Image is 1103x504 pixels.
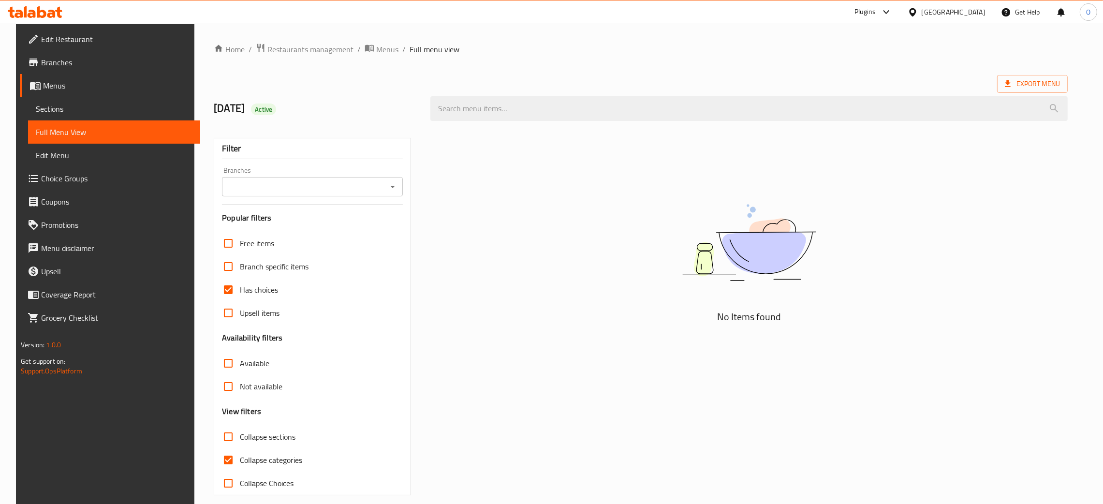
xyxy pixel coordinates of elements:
li: / [249,44,252,55]
h3: Availability filters [222,332,282,343]
span: Edit Menu [36,149,192,161]
span: O [1086,7,1090,17]
span: Has choices [240,284,278,296]
button: Open [386,180,399,193]
span: Export Menu [997,75,1068,93]
span: Available [240,357,269,369]
span: Promotions [41,219,192,231]
a: Grocery Checklist [20,306,200,329]
div: Filter [222,138,402,159]
a: Support.OpsPlatform [21,365,82,377]
span: Not available [240,381,282,392]
a: Coverage Report [20,283,200,306]
li: / [402,44,406,55]
a: Menus [20,74,200,97]
span: Version: [21,339,44,351]
a: Menu disclaimer [20,237,200,260]
a: Sections [28,97,200,120]
span: Restaurants management [267,44,353,55]
a: Full Menu View [28,120,200,144]
span: Collapse Choices [240,477,294,489]
span: Collapse categories [240,454,302,466]
span: Sections [36,103,192,115]
div: [GEOGRAPHIC_DATA] [922,7,985,17]
a: Coupons [20,190,200,213]
a: Upsell [20,260,200,283]
span: Full menu view [410,44,459,55]
span: Menus [376,44,398,55]
span: Menu disclaimer [41,242,192,254]
h5: No Items found [628,309,870,325]
span: Free items [240,237,274,249]
span: Branches [41,57,192,68]
a: Restaurants management [256,43,353,56]
span: Branch specific items [240,261,309,272]
span: Export Menu [1005,78,1060,90]
span: 1.0.0 [46,339,61,351]
span: Collapse sections [240,431,295,443]
div: Active [251,104,276,115]
a: Edit Menu [28,144,200,167]
a: Home [214,44,245,55]
a: Choice Groups [20,167,200,190]
img: dish.svg [628,178,870,307]
span: Upsell items [240,307,279,319]
span: Active [251,105,276,114]
span: Edit Restaurant [41,33,192,45]
a: Menus [365,43,398,56]
a: Promotions [20,213,200,237]
nav: breadcrumb [214,43,1068,56]
h3: View filters [222,406,261,417]
li: / [357,44,361,55]
span: Coverage Report [41,289,192,300]
h2: [DATE] [214,101,418,116]
span: Coupons [41,196,192,208]
a: Edit Restaurant [20,28,200,51]
span: Choice Groups [41,173,192,184]
span: Get support on: [21,355,65,368]
span: Grocery Checklist [41,312,192,324]
div: Plugins [854,6,876,18]
span: Upsell [41,266,192,277]
span: Full Menu View [36,126,192,138]
a: Branches [20,51,200,74]
input: search [430,96,1068,121]
h3: Popular filters [222,212,402,223]
span: Menus [43,80,192,91]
